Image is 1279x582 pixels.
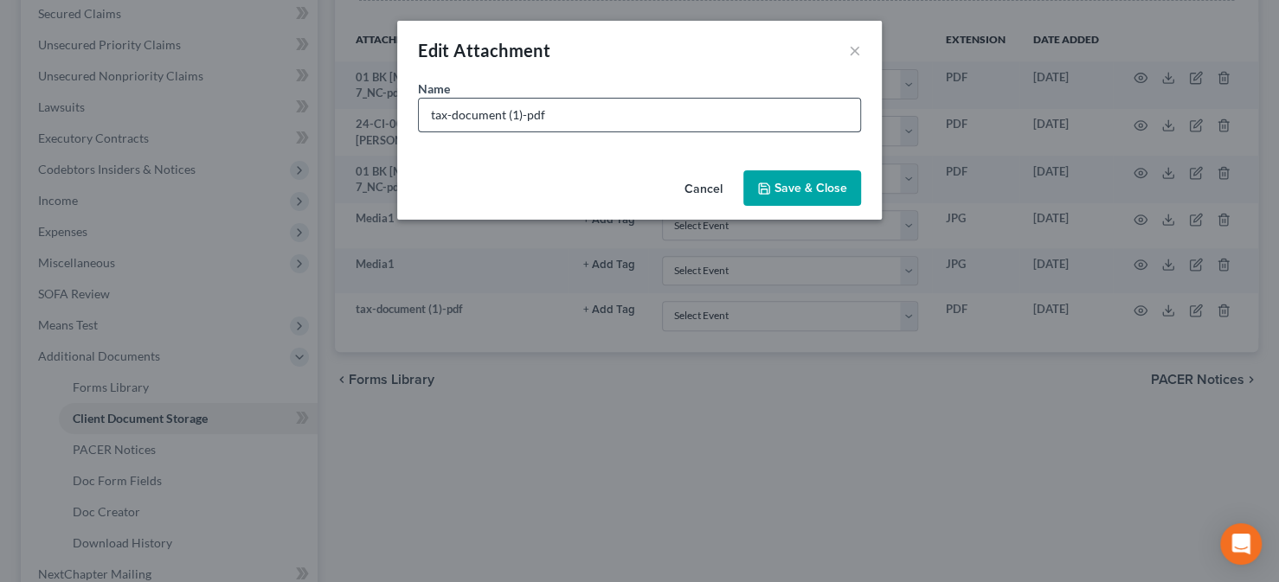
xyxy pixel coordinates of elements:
[774,181,847,195] span: Save & Close
[453,40,550,61] span: Attachment
[419,99,860,131] input: Enter name...
[418,40,450,61] span: Edit
[743,170,861,207] button: Save & Close
[849,40,861,61] button: ×
[418,81,450,96] span: Name
[1220,523,1262,565] div: Open Intercom Messenger
[671,172,736,207] button: Cancel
